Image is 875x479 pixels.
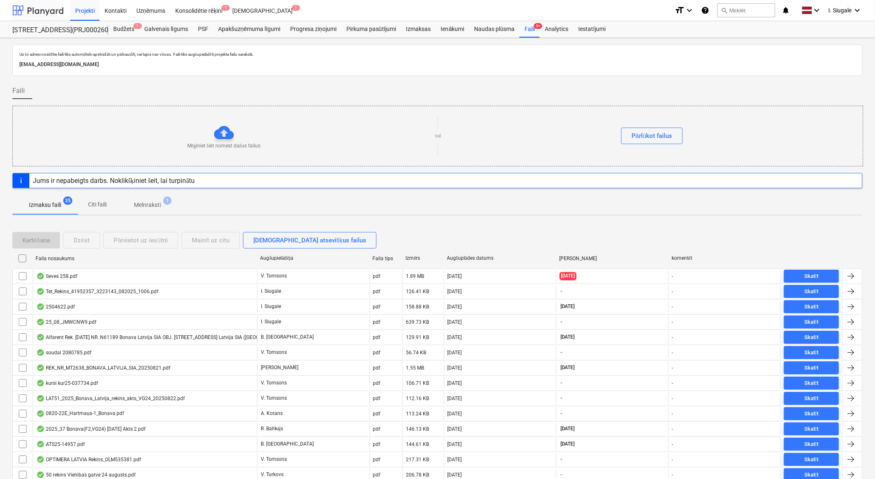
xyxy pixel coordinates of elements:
[36,319,45,325] div: OCR pabeigts
[672,289,673,294] div: -
[261,334,314,341] p: B. [GEOGRAPHIC_DATA]
[784,315,839,329] button: Skatīt
[373,334,381,340] div: pdf
[560,425,576,432] span: [DATE]
[373,319,381,325] div: pdf
[36,426,45,432] div: OCR pabeigts
[784,300,839,313] button: Skatīt
[534,23,542,29] span: 9+
[805,409,819,419] div: Skatīt
[805,440,819,449] div: Skatīt
[448,289,462,294] div: [DATE]
[108,21,139,38] div: Budžets
[341,21,401,38] div: Pirkuma pasūtījumi
[560,456,563,463] span: -
[675,5,684,15] i: format_size
[401,21,436,38] a: Izmaksas
[436,21,470,38] a: Ienākumi
[812,5,822,15] i: keyboard_arrow_down
[448,411,462,417] div: [DATE]
[560,379,563,387] span: -
[19,60,856,69] p: [EMAIL_ADDRESS][DOMAIN_NAME]
[406,411,429,417] div: 113.24 KB
[373,273,381,279] div: pdf
[373,304,381,310] div: pdf
[834,439,875,479] div: Chat Widget
[36,288,158,295] div: Tet_Rekins_41952357_3223143_082025_1006.pdf
[108,21,139,38] a: Budžets1
[560,441,576,448] span: [DATE]
[672,441,673,447] div: -
[573,21,610,38] div: Iestatījumi
[373,350,381,356] div: pdf
[373,365,381,371] div: pdf
[805,287,819,296] div: Skatīt
[470,21,520,38] a: Naudas plūsma
[684,5,694,15] i: keyboard_arrow_down
[36,273,77,280] div: Seves 258.pdf
[285,21,341,38] a: Progresa ziņojumi
[292,5,300,11] span: 1
[406,319,429,325] div: 639.73 KB
[406,255,441,261] div: Izmērs
[448,380,462,386] div: [DATE]
[139,21,193,38] a: Galvenais līgums
[36,441,85,448] div: ATS25-14957.pdf
[805,455,819,465] div: Skatīt
[12,26,98,35] div: [STREET_ADDRESS](PRJ0002600) 2601946
[36,319,96,325] div: 25_08_JMWCNW9.pdf
[36,256,254,261] div: Faila nosaukums
[36,365,45,371] div: OCR pabeigts
[448,457,462,462] div: [DATE]
[784,346,839,359] button: Skatīt
[373,457,381,462] div: pdf
[805,379,819,388] div: Skatīt
[560,395,563,402] span: -
[213,21,285,38] a: Apakšuzņēmuma līgumi
[36,349,91,356] div: soudal 2080785.pdf
[448,319,462,325] div: [DATE]
[193,21,213,38] a: PSF
[163,197,172,205] span: 1
[829,7,852,14] span: I. Siugale
[540,21,573,38] a: Analytics
[36,441,45,448] div: OCR pabeigts
[672,365,673,371] div: -
[784,438,839,451] button: Skatīt
[261,318,281,325] p: I. Siugale
[373,256,399,261] div: Faila tips
[782,5,790,15] i: notifications
[406,273,424,279] div: 1.89 MB
[406,289,429,294] div: 126.41 KB
[406,426,429,432] div: 146.13 KB
[36,380,98,387] div: kursi kur25-037734.pdf
[784,361,839,375] button: Skatīt
[36,304,75,310] div: 2504622.pdf
[672,472,673,478] div: -
[672,380,673,386] div: -
[672,273,673,279] div: -
[718,3,775,17] button: Meklēt
[632,130,672,141] div: Pārlūkot failus
[36,304,45,310] div: OCR pabeigts
[805,424,819,434] div: Skatīt
[447,255,553,261] div: Augšuplādes datums
[406,472,429,478] div: 206.78 KB
[373,289,381,294] div: pdf
[448,304,462,310] div: [DATE]
[29,201,61,209] p: Izmaksu faili
[805,318,819,327] div: Skatīt
[672,411,673,417] div: -
[36,410,45,417] div: OCR pabeigts
[373,396,381,401] div: pdf
[784,285,839,298] button: Skatīt
[36,334,303,341] div: Alfarent Rek. [DATE] NR. N61189 Bonava Latvija SIA OBJ. [STREET_ADDRESS] Latvija SIA ([GEOGRAPHIC...
[672,426,673,432] div: -
[19,52,856,57] p: Uz šo adresi nosūtītie faili tiks automātiski apstrādāti un pārbaudīti, vai tajos nav vīrusu. Fai...
[253,235,366,246] div: [DEMOGRAPHIC_DATA] atsevišķus failus
[260,255,366,261] div: Augšupielādēja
